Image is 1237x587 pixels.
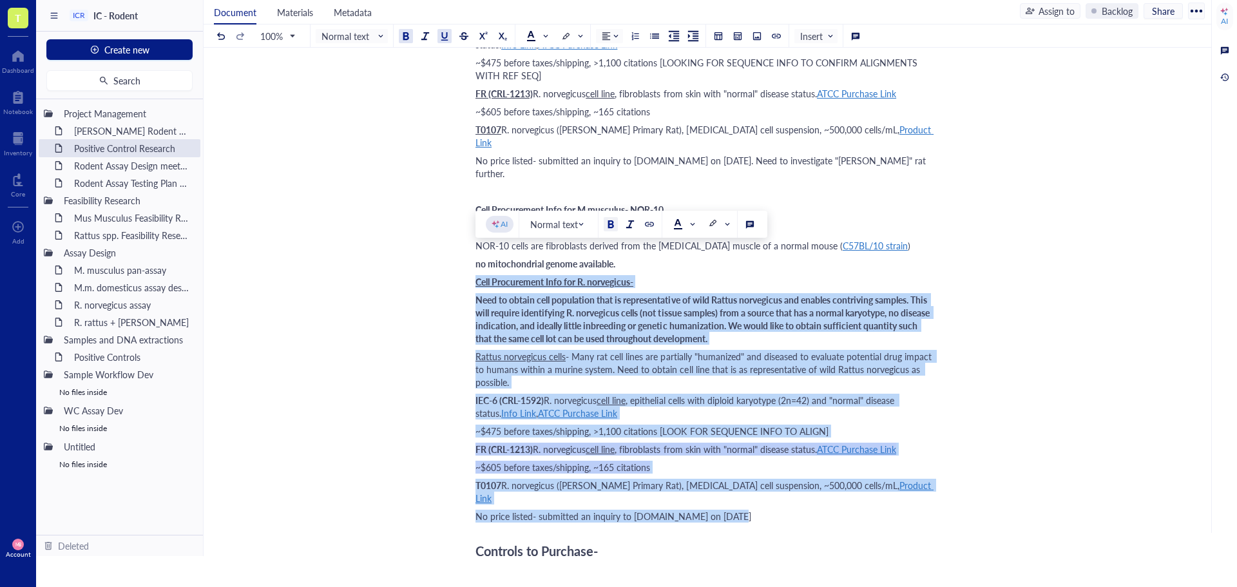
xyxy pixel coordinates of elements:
[533,443,586,456] span: R. norvegicus
[475,257,615,270] span: no mitochondrial genome available.
[586,87,615,100] span: cell line
[615,443,817,456] span: , fibroblasts from skin with "normal" disease status.
[817,443,896,456] span: ATCC Purchase Link
[68,139,195,157] div: Positive Control Research
[58,331,195,349] div: Samples and DNA extractions
[475,203,664,216] span: Cell Procurement Info for M.musculus- NOR-10
[39,456,200,474] div: No files inside
[475,293,932,345] span: Need to obtain cell population that is representative of wild Rattus norvegicus and enables contr...
[475,87,533,100] span: FR (CRL-1213)
[39,419,200,438] div: No files inside
[46,39,193,60] button: Create new
[6,550,31,558] div: Account
[58,104,195,122] div: Project Management
[15,10,21,26] span: T
[58,244,195,262] div: Assay Design
[93,9,138,22] span: IC - Rodent
[817,87,896,100] span: ATCC Purchase Link
[475,123,934,149] span: Product Link
[260,30,294,42] span: 100%
[1102,4,1133,18] div: Backlog
[39,383,200,401] div: No files inside
[475,350,934,389] span: - Many rat cell lines are partially "humanized" and diseased to evaluate potential drug impact to...
[68,122,195,140] div: [PERSON_NAME] Rodent Test Full Proposal
[68,313,195,331] div: R. rattus + [PERSON_NAME]
[908,239,910,252] span: )
[104,44,149,55] span: Create new
[58,191,195,209] div: Feasibility Research
[530,218,590,230] span: Normal text
[4,128,32,157] a: Inventory
[800,30,834,42] span: Insert
[475,154,928,180] span: No price listed- submitted an inquiry to [DOMAIN_NAME] on [DATE]. Need to investigate "[PERSON_NA...
[843,239,908,252] span: C57BL/10 strain
[501,123,899,136] span: R. norvegicus ([PERSON_NAME] Primary Rat), [MEDICAL_DATA] cell suspension, ~500,000 cells/mL,
[475,425,829,438] span: ~$475 before taxes/shipping, >1,100 citations [LOOK FOR SEQUENCE INFO TO ALIGN]
[73,11,85,20] div: ICR
[2,66,34,74] div: Dashboard
[475,275,633,288] span: Cell Procurement Info for R. norvegicus-
[113,75,140,86] span: Search
[58,539,89,553] div: Deleted
[1039,4,1075,18] div: Assign to
[475,443,533,456] span: FR (CRL-1213)
[586,443,615,456] span: cell line
[68,261,195,279] div: M. musculus pan-assay
[1152,5,1175,17] span: Share
[46,70,193,91] button: Search
[597,394,626,407] span: cell line
[475,56,920,82] span: ~$475 before taxes/shipping, >1,100 citations [LOOKING FOR SEQUENCE INFO TO CONFIRM ALIGNMENTS WI...
[58,401,195,419] div: WC Assay Dev
[68,348,195,366] div: Positive Controls
[68,296,195,314] div: R. norvegicus assay
[475,542,598,560] span: Controls to Purchase-
[475,239,843,252] span: NOR-10 cells are fibroblasts derived from the [MEDICAL_DATA] muscle of a normal mouse (
[1221,16,1228,26] div: AI
[538,407,617,419] span: ATCC Purchase Link
[58,365,195,383] div: Sample Workflow Dev
[68,209,195,227] div: Mus Musculus Feasibility Research
[58,438,195,456] div: Untitled
[475,394,544,407] span: IEC-6 (CRL-1592)
[68,278,195,296] div: M.m. domesticus assay design
[3,108,33,115] div: Notebook
[68,174,195,192] div: Rodent Assay Testing Plan [DATE]
[475,394,897,419] span: , epithelial cells with diploid karyotype (2n=42) and "normal" disease status.
[475,350,566,363] span: Rattus norvegicus cells
[11,190,25,198] div: Core
[475,461,650,474] span: ~$605 before taxes/shipping, ~165 citations
[2,46,34,74] a: Dashboard
[475,479,501,492] span: T0107
[501,219,508,229] div: AI
[475,510,751,523] span: No price listed- submitted an inquiry to [DOMAIN_NAME] on [DATE]
[68,157,195,175] div: Rodent Assay Design meeting_[DATE]
[536,407,538,419] span: ,
[321,30,385,42] span: Normal text
[277,6,313,19] span: Materials
[11,169,25,198] a: Core
[1144,3,1183,19] button: Share
[544,394,597,407] span: R. norvegicus
[15,542,21,547] span: MB
[68,226,195,244] div: Rattus spp. Feasibility Research
[12,237,24,245] div: Add
[475,123,501,136] span: T0107
[501,407,536,419] span: Info Link
[475,479,934,505] span: Product Link
[501,479,899,492] span: R. norvegicus ([PERSON_NAME] Primary Rat), [MEDICAL_DATA] cell suspension, ~500,000 cells/mL,
[615,87,817,100] span: , fibroblasts from skin with "normal" disease status.
[533,87,586,100] span: R. norvegicus
[334,6,372,19] span: Metadata
[214,6,256,19] span: Document
[4,149,32,157] div: Inventory
[3,87,33,115] a: Notebook
[475,105,650,118] span: ~$605 before taxes/shipping, ~165 citations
